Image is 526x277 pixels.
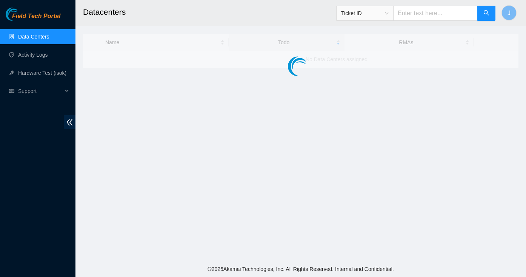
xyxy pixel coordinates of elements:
footer: © 2025 Akamai Technologies, Inc. All Rights Reserved. Internal and Confidential. [75,261,526,277]
button: search [477,6,495,21]
span: Ticket ID [341,8,389,19]
a: Hardware Test (isok) [18,70,66,76]
input: Enter text here... [393,6,478,21]
span: search [483,10,489,17]
a: Activity Logs [18,52,48,58]
button: J [501,5,517,20]
span: double-left [64,115,75,129]
span: Field Tech Portal [12,13,60,20]
span: Support [18,84,63,99]
span: read [9,88,14,94]
a: Akamai TechnologiesField Tech Portal [6,14,60,23]
img: Akamai Technologies [6,8,38,21]
a: Data Centers [18,34,49,40]
span: J [508,8,511,18]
